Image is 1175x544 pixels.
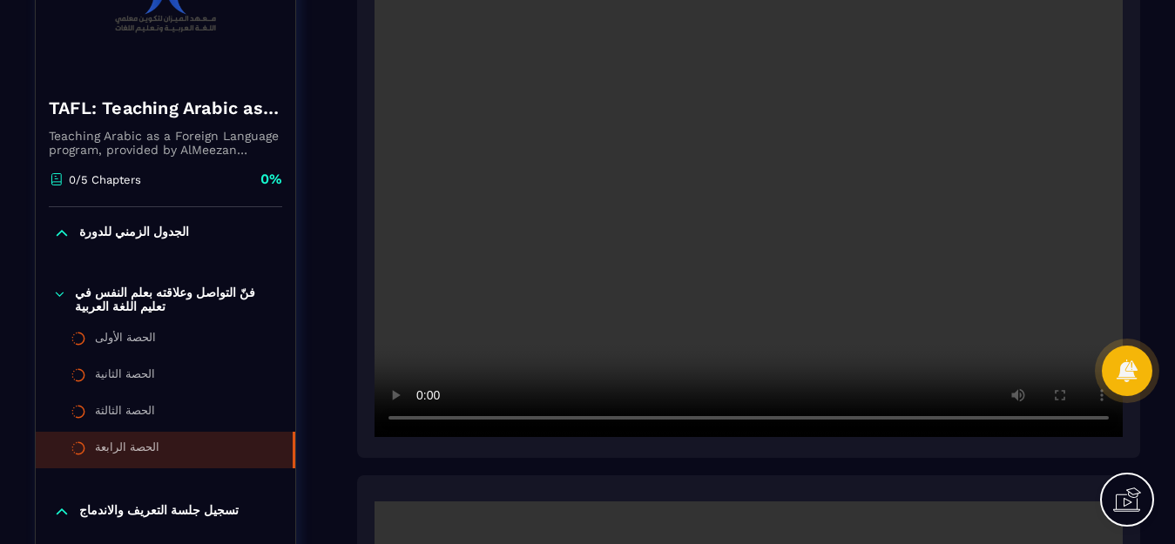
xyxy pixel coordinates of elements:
[79,503,239,520] p: تسجيل جلسة التعريف والاندماج
[95,404,155,423] div: الحصة الثالثة
[79,225,189,242] p: الجدول الزمني للدورة
[95,331,156,350] div: الحصة الأولى
[260,170,282,189] p: 0%
[69,173,141,186] p: 0/5 Chapters
[75,285,278,313] p: فنّ التواصل وعلاقته بعلم النفس في تعليم اللغة العربية
[49,129,282,157] p: Teaching Arabic as a Foreign Language program, provided by AlMeezan Academy in the [GEOGRAPHIC_DATA]
[95,440,159,460] div: الحصة الرابعة
[95,367,155,386] div: الحصة الثانية
[49,96,282,120] h4: TAFL: Teaching Arabic as a Foreign Language program - august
